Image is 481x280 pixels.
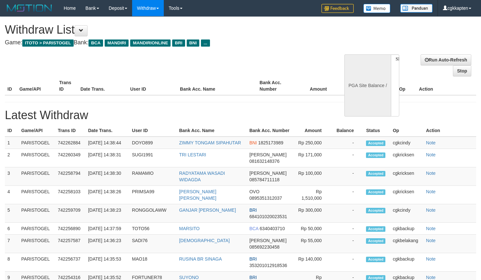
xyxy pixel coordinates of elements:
span: [PERSON_NAME] [249,152,287,157]
th: Op [390,125,423,137]
a: SUYONO [179,275,199,280]
td: cgkricksen [390,149,423,167]
a: MARSITO [179,226,200,231]
span: BRI [249,207,257,213]
td: PARISTOGEL [19,167,55,186]
td: 742258794 [55,167,86,186]
span: BCA [89,39,103,47]
td: - [331,204,364,223]
span: Accepted [366,238,385,244]
span: 684101020023531 [249,214,287,219]
td: Rp 100,000 [293,167,331,186]
span: BRI [249,256,257,262]
th: Balance [337,77,373,95]
a: RUSINA BR SINAGA [179,256,222,262]
th: Game/API [19,125,55,137]
td: Rp 55,000 [293,235,331,253]
td: [DATE] 14:38:44 [86,137,130,149]
td: cgkcindy [390,137,423,149]
span: ... [201,39,210,47]
td: Rp 1,510,000 [293,186,331,204]
th: Bank Acc. Name [176,125,246,137]
th: Action [416,77,476,95]
span: BCA [249,226,258,231]
td: cgkcindy [390,204,423,223]
td: PARISTOGEL [19,253,55,272]
td: - [331,186,364,204]
span: 0895351312037 [249,196,282,201]
td: 1 [5,137,19,149]
td: PARISTOGEL [19,223,55,235]
th: User ID [130,125,177,137]
td: 742256737 [55,253,86,272]
td: cgkbackup [390,223,423,235]
span: OVO [249,189,259,194]
span: 085692230458 [249,244,279,250]
span: Accepted [366,171,385,176]
span: Accepted [366,208,385,213]
a: Note [426,256,436,262]
td: 742260349 [55,149,86,167]
td: 3 [5,167,19,186]
td: 4 [5,186,19,204]
th: Balance [331,125,364,137]
td: Rp 50,000 [293,223,331,235]
img: panduan.png [400,4,433,13]
h4: Game: Bank: [5,39,314,46]
td: 742262884 [55,137,86,149]
span: [PERSON_NAME] [249,171,287,176]
th: ID [5,125,19,137]
a: Run Auto-Refresh [421,54,471,65]
span: BRI [249,275,257,280]
img: MOTION_logo.png [5,3,54,13]
td: RONGGOLAWW [130,204,177,223]
td: SUGI1991 [130,149,177,167]
td: - [331,235,364,253]
td: 8 [5,253,19,272]
td: [DATE] 14:37:59 [86,223,130,235]
td: [DATE] 14:38:23 [86,204,130,223]
img: Feedback.jpg [321,4,354,13]
td: - [331,137,364,149]
a: [DEMOGRAPHIC_DATA] [179,238,230,243]
th: Game/API [17,77,57,95]
span: ITOTO > PARISTOGEL [22,39,74,47]
a: Stop [453,65,471,76]
td: PARISTOGEL [19,235,55,253]
span: BNI [249,140,257,145]
th: Amount [293,125,331,137]
a: RADYATAMA WASADI WIDAGDA [179,171,225,182]
td: 6 [5,223,19,235]
td: cgkbackup [390,253,423,272]
th: Bank Acc. Number [257,77,297,95]
td: [DATE] 14:38:30 [86,167,130,186]
td: 742258103 [55,186,86,204]
td: MAO18 [130,253,177,272]
a: TRI LESTARI [179,152,206,157]
td: PARISTOGEL [19,149,55,167]
span: Accepted [366,140,385,146]
td: [DATE] 14:36:23 [86,235,130,253]
th: Status [363,125,390,137]
th: Trans ID [57,77,78,95]
td: cgkbelakang [390,235,423,253]
td: 742259709 [55,204,86,223]
td: 742256890 [55,223,86,235]
h1: Withdraw List [5,23,314,36]
th: Date Trans. [78,77,128,95]
td: [DATE] 14:35:53 [86,253,130,272]
td: PARISTOGEL [19,186,55,204]
td: PRIMSA99 [130,186,177,204]
span: Accepted [366,189,385,195]
span: 1825173989 [258,140,283,145]
td: PARISTOGEL [19,204,55,223]
span: 6340403710 [260,226,285,231]
h1: Latest Withdraw [5,109,476,122]
td: 742257587 [55,235,86,253]
td: Rp 300,000 [293,204,331,223]
td: 2 [5,149,19,167]
a: Note [426,140,436,145]
td: DOYO899 [130,137,177,149]
td: - [331,167,364,186]
a: Note [426,171,436,176]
